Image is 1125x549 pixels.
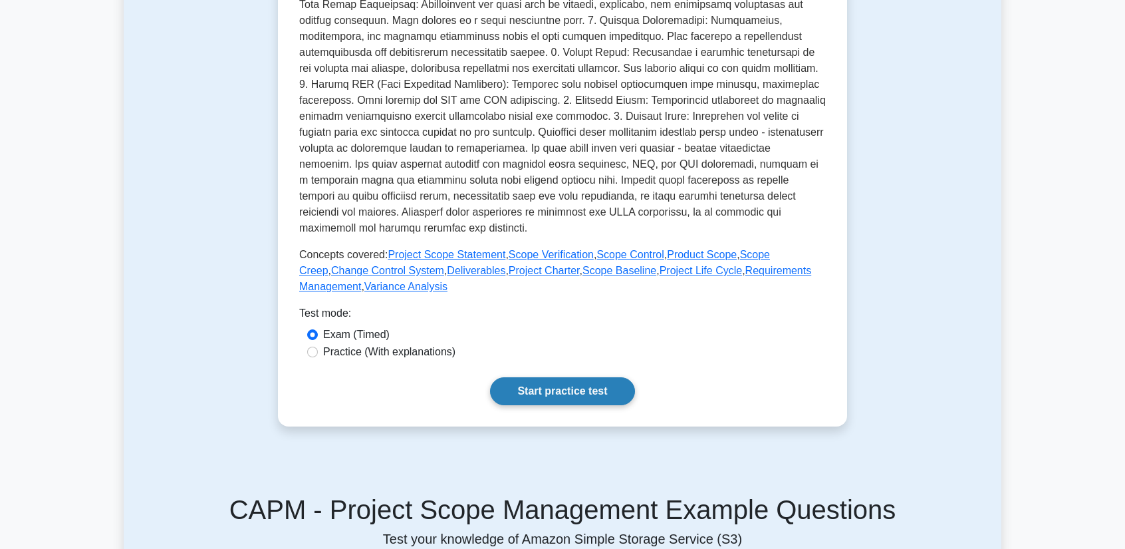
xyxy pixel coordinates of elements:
[132,531,993,547] p: Test your knowledge of Amazon Simple Storage Service (S3)
[299,247,826,295] p: Concepts covered: , , , , , , , , , , ,
[447,265,505,276] a: Deliverables
[596,249,664,260] a: Scope Control
[582,265,656,276] a: Scope Baseline
[331,265,444,276] a: Change Control System
[667,249,737,260] a: Product Scope
[660,265,743,276] a: Project Life Cycle
[388,249,505,260] a: Project Scope Statement
[299,305,826,327] div: Test mode:
[323,344,455,360] label: Practice (With explanations)
[509,249,594,260] a: Scope Verification
[509,265,580,276] a: Project Charter
[490,377,634,405] a: Start practice test
[132,494,993,526] h5: CAPM - Project Scope Management Example Questions
[364,281,447,292] a: Variance Analysis
[323,327,390,343] label: Exam (Timed)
